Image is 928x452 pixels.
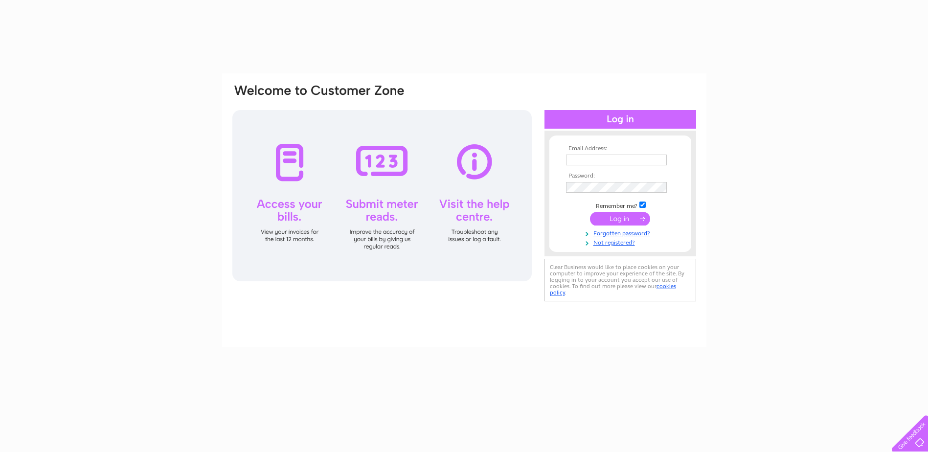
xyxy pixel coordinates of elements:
[550,283,676,296] a: cookies policy
[566,228,677,237] a: Forgotten password?
[564,200,677,210] td: Remember me?
[544,259,696,301] div: Clear Business would like to place cookies on your computer to improve your experience of the sit...
[590,212,650,226] input: Submit
[564,145,677,152] th: Email Address:
[566,237,677,247] a: Not registered?
[564,173,677,180] th: Password:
